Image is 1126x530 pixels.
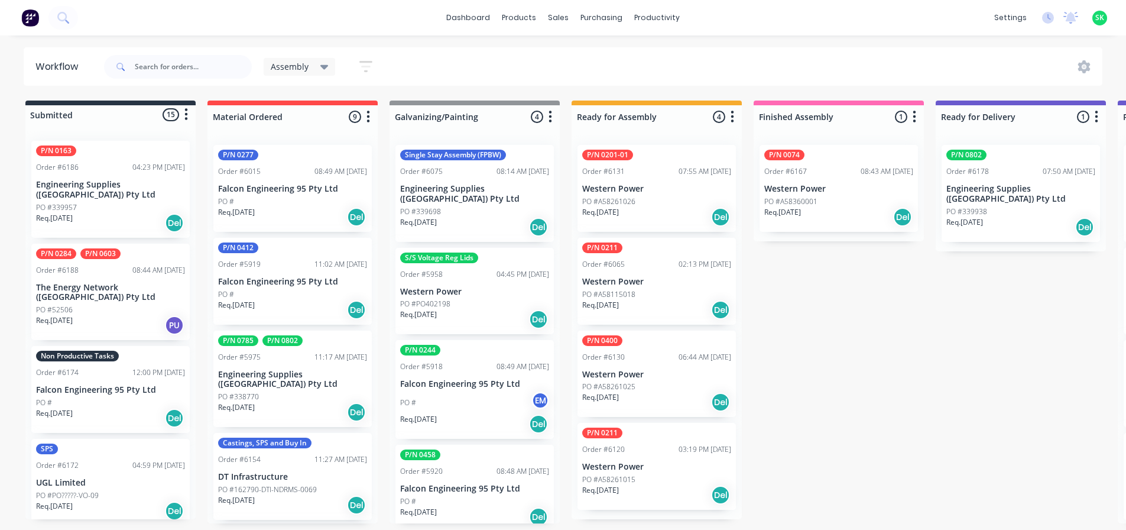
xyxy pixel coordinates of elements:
p: DT Infrastructure [218,472,367,482]
p: Req. [DATE] [400,507,437,518]
p: Req. [DATE] [400,414,437,425]
span: SK [1095,12,1104,23]
div: P/N 0201-01 [582,150,633,160]
p: Falcon Engineering 95 Pty Ltd [218,277,367,287]
p: Req. [DATE] [218,402,255,413]
div: Order #6120 [582,444,625,455]
div: P/N 0211Order #612003:19 PM [DATE]Western PowerPO #A58261015Req.[DATE]Del [577,423,736,510]
div: 07:55 AM [DATE] [679,166,731,177]
div: P/N 0802Order #617807:50 AM [DATE]Engineering Supplies ([GEOGRAPHIC_DATA]) Pty LtdPO #339938Req.[... [942,145,1100,242]
div: P/N 0163Order #618604:23 PM [DATE]Engineering Supplies ([GEOGRAPHIC_DATA]) Pty LtdPO #339957Req.[... [31,141,190,238]
p: Req. [DATE] [582,392,619,403]
span: Assembly [271,60,309,73]
div: Del [711,393,730,412]
div: Order #6167 [764,166,807,177]
p: Falcon Engineering 95 Pty Ltd [218,184,367,194]
div: EM [531,392,549,409]
div: P/N 0074 [764,150,804,160]
p: Western Power [582,184,731,194]
div: P/N 0163 [36,146,76,156]
div: Order #6188 [36,265,79,276]
div: 08:48 AM [DATE] [497,466,549,477]
p: PO # [218,196,234,207]
div: Del [165,214,184,232]
div: 04:23 PM [DATE] [132,162,185,173]
div: S/S Voltage Reg LidsOrder #595804:45 PM [DATE]Western PowerPO #PO402198Req.[DATE]Del [395,248,554,335]
p: The Energy Network ([GEOGRAPHIC_DATA]) Pty Ltd [36,283,185,303]
div: Order #6130 [582,352,625,363]
div: 08:43 AM [DATE] [861,166,913,177]
p: Falcon Engineering 95 Pty Ltd [36,385,185,395]
img: Factory [21,9,39,27]
div: 08:14 AM [DATE] [497,166,549,177]
div: Order #5958 [400,269,443,280]
div: Del [347,496,366,515]
p: PO #A58261026 [582,196,635,207]
div: Del [347,208,366,227]
div: SPSOrder #617204:59 PM [DATE]UGL LimitedPO #PO?????-VO-09Req.[DATE]Del [31,439,190,526]
div: Del [165,502,184,521]
div: 07:50 AM [DATE] [1043,166,1095,177]
div: 02:13 PM [DATE] [679,259,731,270]
p: Engineering Supplies ([GEOGRAPHIC_DATA]) Pty Ltd [400,184,549,204]
div: Order #6186 [36,162,79,173]
div: P/N 0400Order #613006:44 AM [DATE]Western PowerPO #A58261025Req.[DATE]Del [577,331,736,418]
div: P/N 0400 [582,335,622,346]
div: Workflow [35,60,84,74]
div: P/N 0412Order #591911:02 AM [DATE]Falcon Engineering 95 Pty LtdPO #Req.[DATE]Del [213,238,372,325]
div: 03:19 PM [DATE] [679,444,731,455]
p: Western Power [582,462,731,472]
div: P/N 0211 [582,243,622,253]
div: 11:17 AM [DATE] [314,352,367,363]
div: Del [711,300,730,319]
p: Western Power [582,277,731,287]
div: Single Stay Assembly (FPBW) [400,150,506,160]
p: Req. [DATE] [36,315,73,326]
div: Non Productive TasksOrder #617412:00 PM [DATE]Falcon Engineering 95 Pty LtdPO #Req.[DATE]Del [31,346,190,433]
div: Order #5975 [218,352,261,363]
p: Req. [DATE] [582,207,619,218]
p: Req. [DATE] [218,495,255,506]
p: UGL Limited [36,478,185,488]
div: 08:44 AM [DATE] [132,265,185,276]
div: Del [711,208,730,227]
div: Order #5920 [400,466,443,477]
p: PO #339957 [36,202,77,213]
div: P/N 0284 [36,248,76,259]
div: P/N 0785 [218,335,258,346]
div: 12:00 PM [DATE] [132,367,185,378]
div: 11:02 AM [DATE] [314,259,367,270]
p: PO #339938 [946,206,987,217]
div: Castings, SPS and Buy In [218,438,311,448]
p: PO #A58261025 [582,382,635,392]
div: P/N 0074Order #616708:43 AM [DATE]Western PowerPO #A58360001Req.[DATE]Del [760,145,918,232]
p: PO #162790-DTI-NDRMS-0069 [218,484,317,495]
p: Req. [DATE] [218,300,255,311]
div: PU [165,316,184,335]
div: Order #6015 [218,166,261,177]
div: 06:44 AM [DATE] [679,352,731,363]
p: Req. [DATE] [218,207,255,218]
div: Order #5919 [218,259,261,270]
div: Non Productive Tasks [36,351,119,361]
p: PO #A58261015 [582,474,635,485]
div: P/N 0277Order #601508:49 AM [DATE]Falcon Engineering 95 Pty LtdPO #Req.[DATE]Del [213,145,372,232]
div: Castings, SPS and Buy InOrder #615411:27 AM [DATE]DT InfrastructurePO #162790-DTI-NDRMS-0069Req.[... [213,433,372,520]
p: Req. [DATE] [946,217,983,228]
div: P/N 0603 [80,248,121,259]
p: Req. [DATE] [582,300,619,311]
div: P/N 0412 [218,243,258,253]
div: purchasing [575,9,628,27]
input: Search for orders... [135,55,252,79]
p: Req. [DATE] [400,309,437,320]
p: PO # [400,496,416,507]
p: Falcon Engineering 95 Pty Ltd [400,484,549,494]
div: Del [1075,218,1094,237]
div: Del [893,208,912,227]
div: Del [529,415,548,434]
div: 11:27 AM [DATE] [314,454,367,465]
p: PO # [36,397,52,408]
div: P/N 0244Order #591808:49 AM [DATE]Falcon Engineering 95 Pty LtdPO #EMReq.[DATE]Del [395,340,554,439]
div: Single Stay Assembly (FPBW)Order #607508:14 AM [DATE]Engineering Supplies ([GEOGRAPHIC_DATA]) Pty... [395,145,554,242]
p: PO #338770 [218,392,259,402]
